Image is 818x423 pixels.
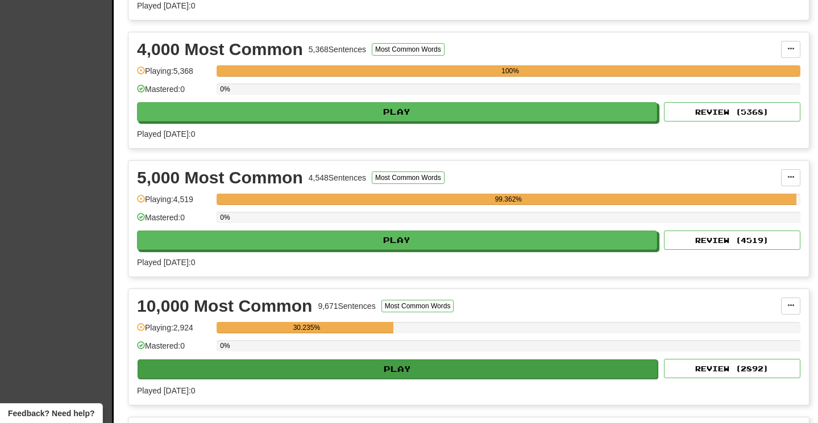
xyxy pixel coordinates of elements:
[8,408,94,419] span: Open feedback widget
[137,231,657,250] button: Play
[318,300,375,312] div: 9,671 Sentences
[137,1,195,10] span: Played [DATE]: 0
[137,194,211,212] div: Playing: 4,519
[137,322,211,341] div: Playing: 2,924
[309,44,366,55] div: 5,368 Sentences
[381,300,454,312] button: Most Common Words
[309,172,366,183] div: 4,548 Sentences
[664,102,800,122] button: Review (5368)
[137,258,195,267] span: Played [DATE]: 0
[220,194,796,205] div: 99.362%
[220,65,800,77] div: 100%
[664,359,800,378] button: Review (2892)
[137,386,195,395] span: Played [DATE]: 0
[137,102,657,122] button: Play
[137,298,312,315] div: 10,000 Most Common
[137,129,195,139] span: Played [DATE]: 0
[664,231,800,250] button: Review (4519)
[137,169,303,186] div: 5,000 Most Common
[220,322,393,333] div: 30.235%
[137,41,303,58] div: 4,000 Most Common
[372,43,445,56] button: Most Common Words
[138,359,658,379] button: Play
[137,83,211,102] div: Mastered: 0
[137,65,211,84] div: Playing: 5,368
[372,171,445,184] button: Most Common Words
[137,212,211,231] div: Mastered: 0
[137,340,211,359] div: Mastered: 0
